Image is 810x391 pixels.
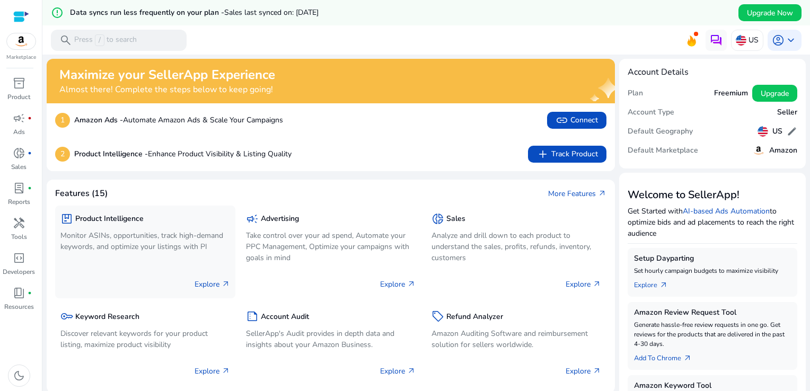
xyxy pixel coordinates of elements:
[13,182,25,194] span: lab_profile
[432,212,444,225] span: donut_small
[628,127,693,136] h5: Default Geography
[432,230,601,263] p: Analyze and drill down to each product to understand the sales, profits, refunds, inventory, cust...
[222,367,230,375] span: arrow_outward
[634,349,700,363] a: Add To Chrome
[261,215,299,224] h5: Advertising
[95,34,104,46] span: /
[628,89,643,98] h5: Plan
[222,280,230,288] span: arrow_outward
[683,354,692,362] span: arrow_outward
[11,232,27,242] p: Tools
[246,328,416,350] p: SellerApp's Audit provides in depth data and insights about your Amazon Business.
[74,115,123,125] b: Amazon Ads -
[634,381,791,390] h5: Amazon Keyword Tool
[13,112,25,125] span: campaign
[55,147,70,162] p: 2
[628,189,797,201] h3: Welcome to SellerApp!
[777,108,797,117] h5: Seller
[752,144,765,157] img: amazon.svg
[432,310,444,323] span: sell
[3,267,35,277] p: Developers
[75,313,139,322] h5: Keyword Research
[246,310,259,323] span: summarize
[74,114,283,126] p: Automate Amazon Ads & Scale Your Campaigns
[70,8,319,17] h5: Data syncs run less frequently on your plan -
[749,31,759,49] p: US
[556,114,598,127] span: Connect
[769,146,797,155] h5: Amazon
[772,34,785,47] span: account_circle
[634,308,791,317] h5: Amazon Review Request Tool
[528,146,606,163] button: addTrack Product
[195,279,230,290] p: Explore
[446,215,465,224] h5: Sales
[432,328,601,350] p: Amazon Auditing Software and reimbursement solution for sellers worldwide.
[598,189,606,198] span: arrow_outward
[556,114,568,127] span: link
[28,291,32,295] span: fiber_manual_record
[60,230,230,252] p: Monitor ASINs, opportunities, track high-demand keywords, and optimize your listings with PI
[548,188,606,199] a: More Featuresarrow_outward
[246,230,416,263] p: Take control over your ad spend, Automate your PPC Management, Optimize your campaigns with goals...
[246,212,259,225] span: campaign
[536,148,549,161] span: add
[59,34,72,47] span: search
[60,328,230,350] p: Discover relevant keywords for your product listing, maximize product visibility
[28,116,32,120] span: fiber_manual_record
[407,280,416,288] span: arrow_outward
[74,34,137,46] p: Press to search
[714,89,748,98] h5: Freemium
[11,162,27,172] p: Sales
[566,279,601,290] p: Explore
[659,281,668,289] span: arrow_outward
[407,367,416,375] span: arrow_outward
[55,113,70,128] p: 1
[758,126,768,137] img: us.svg
[28,186,32,190] span: fiber_manual_record
[634,254,791,263] h5: Setup Dayparting
[683,206,770,216] a: AI-based Ads Automation
[634,266,791,276] p: Set hourly campaign budgets to maximize visibility
[13,287,25,299] span: book_4
[195,366,230,377] p: Explore
[8,197,30,207] p: Reports
[566,366,601,377] p: Explore
[787,126,797,137] span: edit
[536,148,598,161] span: Track Product
[55,189,108,199] h4: Features (15)
[13,369,25,382] span: dark_mode
[13,77,25,90] span: inventory_2
[261,313,309,322] h5: Account Audit
[4,302,34,312] p: Resources
[51,6,64,19] mat-icon: error_outline
[74,149,148,159] b: Product Intelligence -
[761,88,789,99] span: Upgrade
[224,7,319,17] span: Sales last synced on: [DATE]
[593,367,601,375] span: arrow_outward
[60,212,73,225] span: package
[13,217,25,229] span: handyman
[634,320,791,349] p: Generate hassle-free review requests in one go. Get reviews for the products that are delivered i...
[7,92,30,102] p: Product
[736,35,746,46] img: us.svg
[75,215,144,224] h5: Product Intelligence
[380,366,416,377] p: Explore
[772,127,782,136] h5: US
[60,310,73,323] span: key
[547,112,606,129] button: linkConnect
[628,67,797,77] h4: Account Details
[634,276,676,290] a: Explorearrow_outward
[738,4,802,21] button: Upgrade Now
[59,85,275,95] h4: Almost there! Complete the steps below to keep going!
[628,108,674,117] h5: Account Type
[13,252,25,264] span: code_blocks
[747,7,793,19] span: Upgrade Now
[785,34,797,47] span: keyboard_arrow_down
[7,33,36,49] img: amazon.svg
[59,67,275,83] h2: Maximize your SellerApp Experience
[6,54,36,61] p: Marketplace
[593,280,601,288] span: arrow_outward
[446,313,503,322] h5: Refund Analyzer
[380,279,416,290] p: Explore
[628,206,797,239] p: Get Started with to optimize bids and ad placements to reach the right audience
